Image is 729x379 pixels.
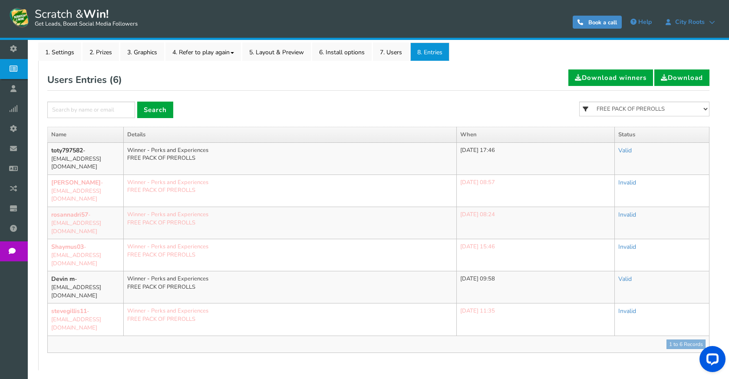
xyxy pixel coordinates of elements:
th: When [456,127,614,143]
th: Details [124,127,457,143]
a: 2. Prizes [82,43,119,61]
a: Download [654,69,709,86]
a: 7. Users [373,43,409,61]
td: [DATE] 08:57 [456,175,614,207]
span: 6 [113,73,119,86]
td: - [EMAIL_ADDRESS][DOMAIN_NAME] [48,239,124,271]
strong: Win! [83,7,109,22]
td: - [EMAIL_ADDRESS][DOMAIN_NAME] [48,207,124,239]
a: 1. Settings [38,43,81,61]
td: [DATE] 17:46 [456,142,614,175]
b: Shaymus03 [51,243,84,251]
td: [DATE] 11:35 [456,303,614,336]
td: Winner - Perks and Experiences FREE PACK OF PREROLLS [124,207,457,239]
b: [PERSON_NAME] [51,178,101,187]
td: Winner - Perks and Experiences FREE PACK OF PREROLLS [124,303,457,336]
b: rosannadri57 [51,211,88,219]
a: Invalid [618,243,636,251]
th: Name [48,127,124,143]
b: Devin m [51,275,75,283]
a: Invalid [618,178,636,187]
small: Get Leads, Boost Social Media Followers [35,21,138,28]
span: Help [638,18,652,26]
a: 8. Entries [410,43,449,61]
img: Scratch and Win [9,7,30,28]
a: Book a call [573,16,622,29]
a: Scratch &Win! Get Leads, Boost Social Media Followers [9,7,138,28]
input: Search by name or email [47,102,135,118]
a: Download winners [568,69,653,86]
td: - [EMAIL_ADDRESS][DOMAIN_NAME] [48,142,124,175]
a: Invalid [618,211,636,219]
td: Winner - Perks and Experiences FREE PACK OF PREROLLS [124,175,457,207]
span: City Roots [671,19,709,26]
td: Winner - Perks and Experiences FREE PACK OF PREROLLS [124,239,457,271]
td: Winner - Perks and Experiences FREE PACK OF PREROLLS [124,142,457,175]
b: toty797582 [51,146,83,155]
a: 4. Refer to play again [165,43,241,61]
span: Book a call [588,19,617,26]
h2: Users Entries ( ) [47,69,122,90]
a: Search [137,102,173,118]
td: [DATE] 08:24 [456,207,614,239]
td: - [EMAIL_ADDRESS][DOMAIN_NAME] [48,175,124,207]
a: Help [626,15,656,29]
a: Valid [618,275,632,283]
a: Valid [618,146,632,155]
td: [DATE] 09:58 [456,271,614,303]
a: 5. Layout & Preview [242,43,311,61]
b: stevegillis11 [51,307,87,315]
a: 6. Install options [312,43,372,61]
td: [DATE] 15:46 [456,239,614,271]
a: Invalid [618,307,636,315]
span: Scratch & [30,7,138,28]
td: - [EMAIL_ADDRESS][DOMAIN_NAME] [48,271,124,303]
th: Status [615,127,709,143]
td: - [EMAIL_ADDRESS][DOMAIN_NAME] [48,303,124,336]
iframe: LiveChat chat widget [693,343,729,379]
td: Winner - Perks and Experiences FREE PACK OF PREROLLS [124,271,457,303]
a: 3. Graphics [120,43,164,61]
